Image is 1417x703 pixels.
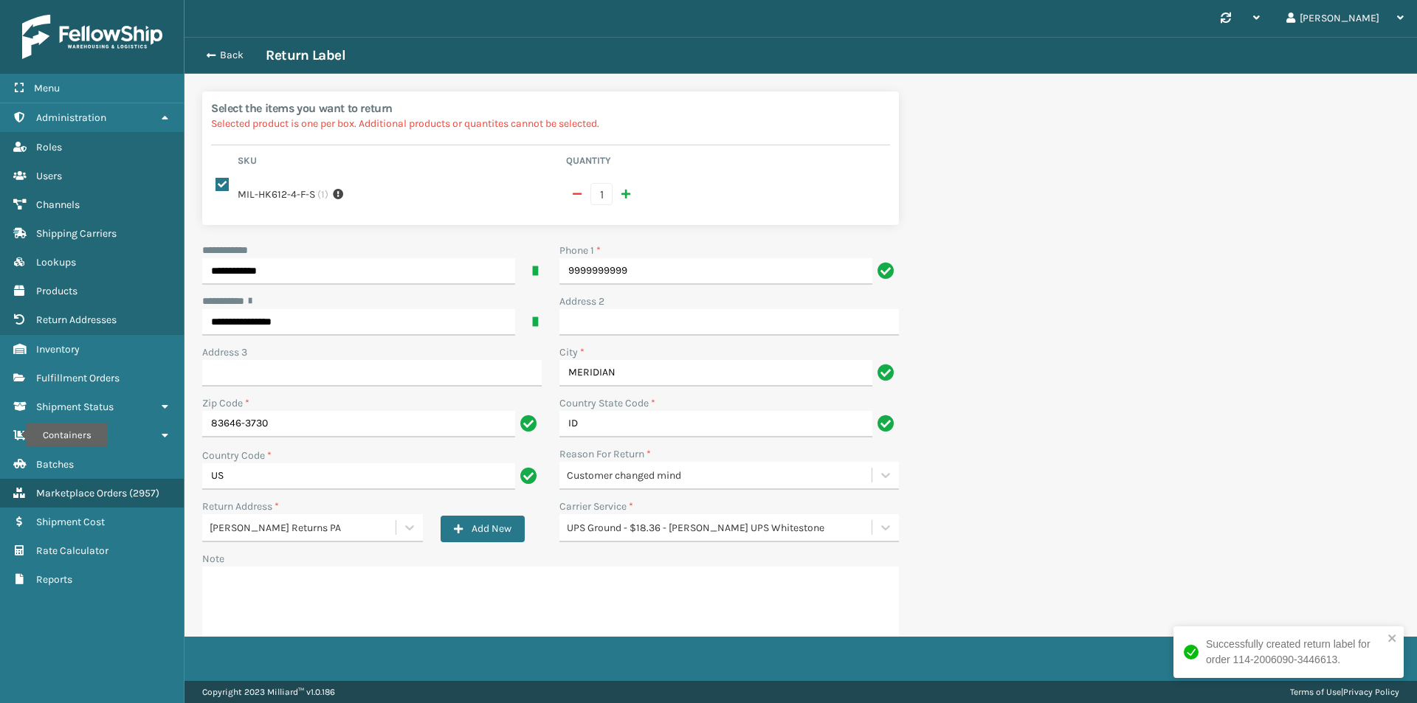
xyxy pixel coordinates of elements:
[317,187,328,202] span: ( 1 )
[36,343,80,356] span: Inventory
[567,520,873,536] div: UPS Ground - $18.36 - [PERSON_NAME] UPS Whitestone
[441,516,525,542] button: Add New
[233,154,562,172] th: Sku
[1206,637,1383,668] div: Successfully created return label for order 114-2006090-3446613.
[266,46,345,64] h3: Return Label
[202,553,224,565] label: Note
[198,49,266,62] button: Back
[36,573,72,586] span: Reports
[210,520,397,536] div: [PERSON_NAME] Returns PA
[559,499,633,514] label: Carrier Service
[36,401,114,413] span: Shipment Status
[36,256,76,269] span: Lookups
[238,187,315,202] label: MIL-HK612-4-F-S
[36,487,127,499] span: Marketplace Orders
[36,314,117,326] span: Return Addresses
[559,344,585,360] label: City
[36,372,120,384] span: Fulfillment Orders
[211,116,890,131] p: Selected product is one per box. Additional products or quantites cannot be selected.
[34,82,60,94] span: Menu
[202,395,249,411] label: Zip Code
[202,344,247,360] label: Address 3
[211,100,890,116] h2: Select the items you want to return
[36,458,74,471] span: Batches
[1387,632,1398,646] button: close
[36,429,87,442] span: Containers
[559,395,655,411] label: Country State Code
[562,154,890,172] th: Quantity
[36,544,108,557] span: Rate Calculator
[36,285,77,297] span: Products
[559,446,651,462] label: Reason For Return
[36,227,117,240] span: Shipping Carriers
[36,141,62,153] span: Roles
[36,198,80,211] span: Channels
[36,170,62,182] span: Users
[202,448,272,463] label: Country Code
[559,294,604,309] label: Address 2
[202,681,335,703] p: Copyright 2023 Milliard™ v 1.0.186
[559,243,601,258] label: Phone 1
[36,111,106,124] span: Administration
[36,516,105,528] span: Shipment Cost
[22,15,162,59] img: logo
[202,499,279,514] label: Return Address
[567,468,873,483] div: Customer changed mind
[129,487,159,499] span: ( 2957 )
